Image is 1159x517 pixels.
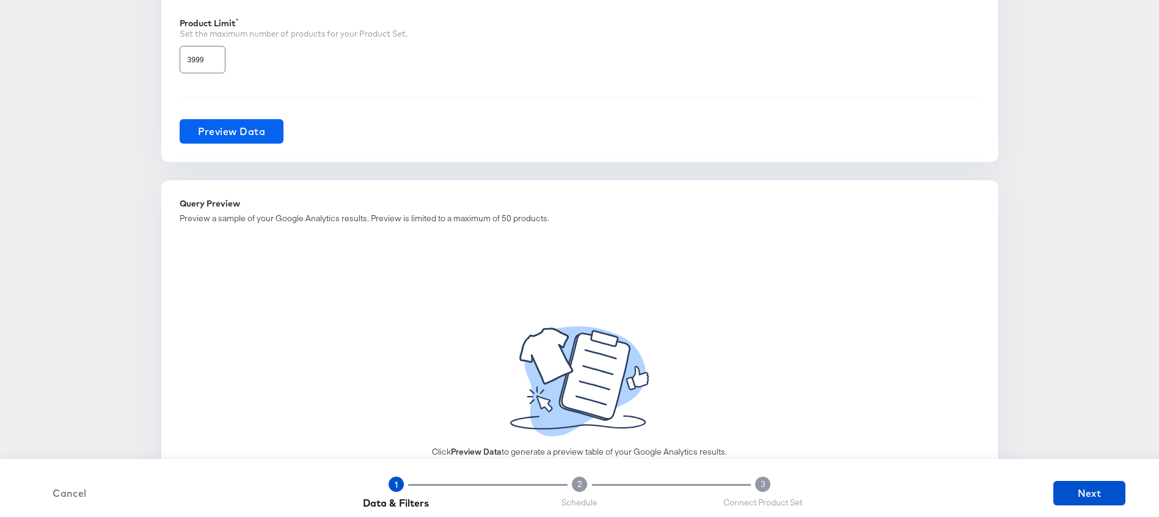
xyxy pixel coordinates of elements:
[198,123,266,140] span: Preview Data
[561,497,598,508] span: Schedule
[180,213,980,224] div: Preview a sample of your Google Analytics results. Preview is limited to a maximum of 50 products.
[363,497,429,509] span: Data & Filters
[1058,485,1121,502] span: Next
[180,199,980,208] div: Query Preview
[1053,481,1125,505] button: Next
[761,479,766,490] span: 3
[34,485,106,502] button: Cancel
[180,28,980,40] div: Set the maximum number of products for your Product Set.
[723,497,802,508] span: Connect Product Set
[432,446,727,458] div: Click to generate a preview table of your Google Analytics results.
[180,119,284,144] button: Preview Data
[180,18,980,28] div: Product Limit
[395,480,398,490] span: 1
[577,479,582,490] span: 2
[451,446,502,457] strong: Preview Data
[38,485,101,502] span: Cancel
